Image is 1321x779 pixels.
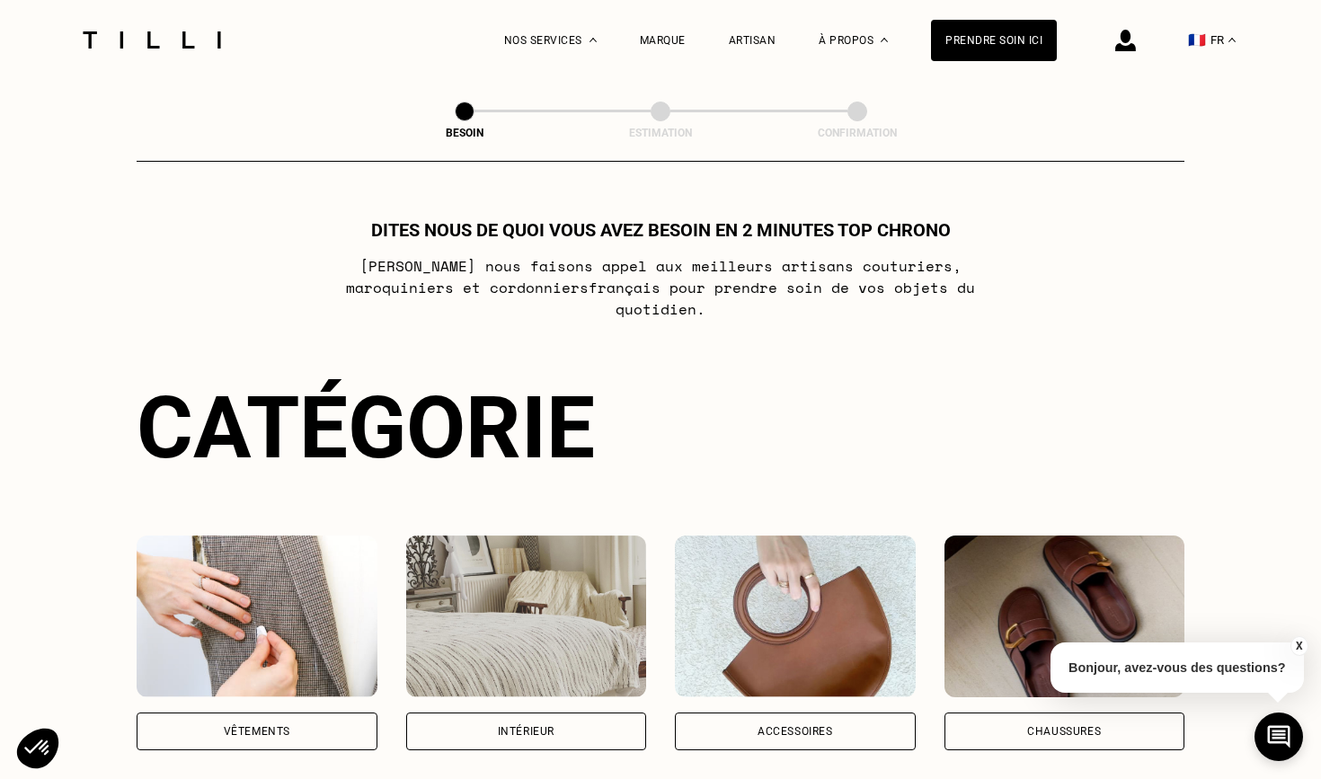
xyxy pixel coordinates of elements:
a: Marque [640,34,686,47]
img: menu déroulant [1228,38,1236,42]
div: Estimation [571,127,750,139]
p: [PERSON_NAME] nous faisons appel aux meilleurs artisans couturiers , maroquiniers et cordonniers ... [305,255,1017,320]
img: Menu déroulant [590,38,597,42]
div: Intérieur [498,726,554,737]
img: icône connexion [1115,30,1136,51]
p: Bonjour, avez-vous des questions? [1051,642,1304,693]
img: Intérieur [406,536,647,697]
a: Artisan [729,34,776,47]
img: Accessoires [675,536,916,697]
img: Chaussures [944,536,1185,697]
img: Menu déroulant à propos [881,38,888,42]
div: Vêtements [224,726,290,737]
img: Vêtements [137,536,377,697]
img: Logo du service de couturière Tilli [76,31,227,49]
h1: Dites nous de quoi vous avez besoin en 2 minutes top chrono [371,219,951,241]
div: Chaussures [1027,726,1101,737]
div: Besoin [375,127,554,139]
div: Accessoires [758,726,833,737]
div: Catégorie [137,377,1184,478]
a: Prendre soin ici [931,20,1057,61]
div: Confirmation [767,127,947,139]
span: 🇫🇷 [1188,31,1206,49]
button: X [1290,636,1308,656]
